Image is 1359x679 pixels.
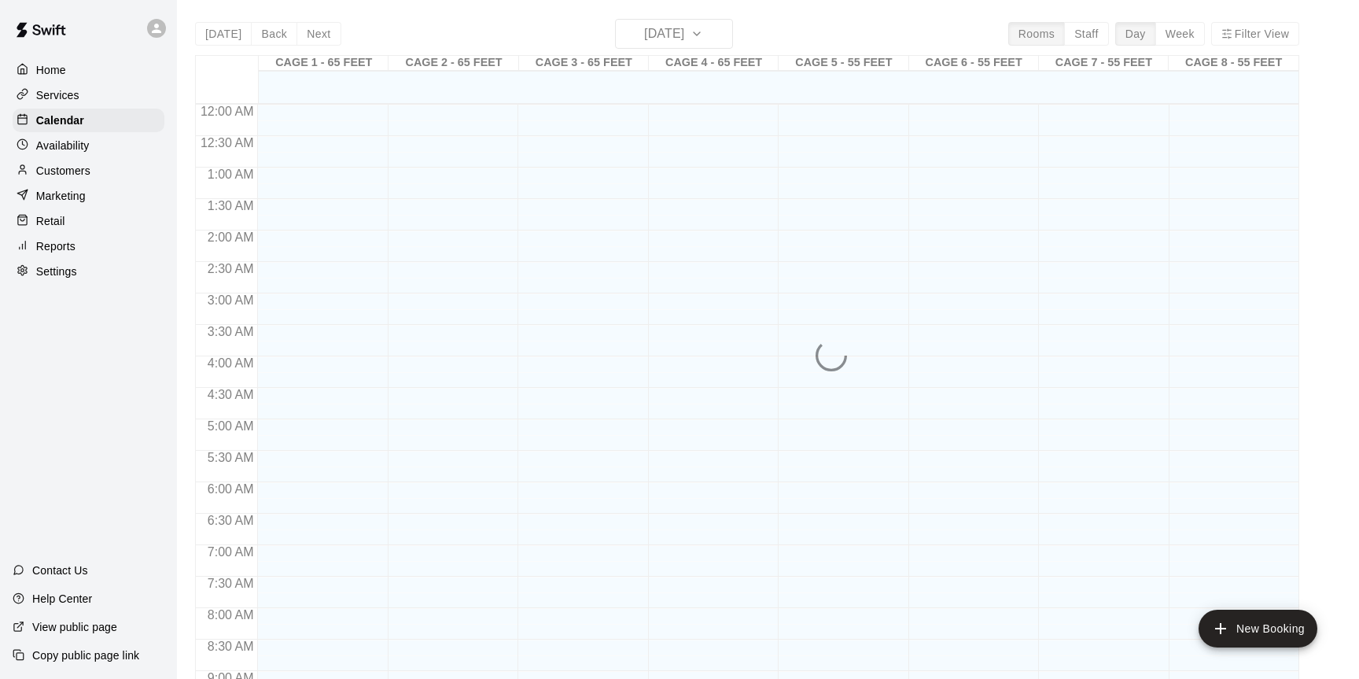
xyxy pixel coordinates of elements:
[32,591,92,607] p: Help Center
[36,163,90,179] p: Customers
[204,419,258,433] span: 5:00 AM
[1039,56,1169,71] div: CAGE 7 - 55 FEET
[197,105,258,118] span: 12:00 AM
[36,138,90,153] p: Availability
[36,188,86,204] p: Marketing
[204,545,258,559] span: 7:00 AM
[13,234,164,258] a: Reports
[32,563,88,578] p: Contact Us
[519,56,649,71] div: CAGE 3 - 65 FEET
[204,640,258,653] span: 8:30 AM
[204,608,258,622] span: 8:00 AM
[36,238,75,254] p: Reports
[13,260,164,283] a: Settings
[204,577,258,590] span: 7:30 AM
[259,56,389,71] div: CAGE 1 - 65 FEET
[36,87,79,103] p: Services
[197,136,258,149] span: 12:30 AM
[204,168,258,181] span: 1:00 AM
[36,264,77,279] p: Settings
[36,213,65,229] p: Retail
[204,482,258,496] span: 6:00 AM
[204,356,258,370] span: 4:00 AM
[204,262,258,275] span: 2:30 AM
[13,83,164,107] a: Services
[1169,56,1298,71] div: CAGE 8 - 55 FEET
[13,134,164,157] a: Availability
[204,514,258,527] span: 6:30 AM
[13,109,164,132] a: Calendar
[36,62,66,78] p: Home
[1199,610,1317,648] button: add
[389,56,518,71] div: CAGE 2 - 65 FEET
[204,325,258,338] span: 3:30 AM
[204,388,258,401] span: 4:30 AM
[13,209,164,233] a: Retail
[32,648,139,663] p: Copy public page link
[13,58,164,82] a: Home
[13,159,164,183] a: Customers
[204,451,258,464] span: 5:30 AM
[13,184,164,208] a: Marketing
[36,113,84,128] p: Calendar
[204,231,258,244] span: 2:00 AM
[649,56,779,71] div: CAGE 4 - 65 FEET
[909,56,1039,71] div: CAGE 6 - 55 FEET
[204,199,258,212] span: 1:30 AM
[32,619,117,635] p: View public page
[204,293,258,307] span: 3:00 AM
[779,56,908,71] div: CAGE 5 - 55 FEET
